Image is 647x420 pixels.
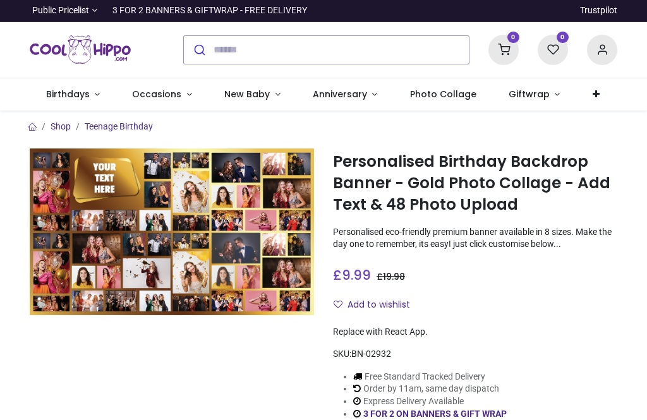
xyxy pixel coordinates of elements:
[112,4,307,17] div: 3 FOR 2 BANNERS & GIFTWRAP - FREE DELIVERY
[353,383,530,395] li: Order by 11am, same day dispatch
[507,32,519,44] sup: 0
[334,300,342,309] i: Add to wishlist
[333,326,617,339] div: Replace with React App.
[333,348,617,361] div: SKU:
[51,121,71,131] a: Shop
[333,294,421,316] button: Add to wishlistAdd to wishlist
[509,88,550,100] span: Giftwrap
[557,32,569,44] sup: 0
[30,32,131,68] a: Logo of Cool Hippo
[383,270,405,283] span: 19.98
[363,409,507,419] a: 3 FOR 2 ON BANNERS & GIFT WRAP
[132,88,181,100] span: Occasions
[184,36,214,64] button: Submit
[224,88,270,100] span: New Baby
[30,32,131,68] img: Cool Hippo
[32,4,89,17] span: Public Pricelist
[209,78,297,111] a: New Baby
[46,88,90,100] span: Birthdays
[492,78,576,111] a: Giftwrap
[30,78,116,111] a: Birthdays
[342,266,371,284] span: 9.99
[333,151,617,216] h1: Personalised Birthday Backdrop Banner - Gold Photo Collage - Add Text & 48 Photo Upload
[30,148,314,316] img: Personalised Birthday Backdrop Banner - Gold Photo Collage - Add Text & 48 Photo Upload
[85,121,153,131] a: Teenage Birthday
[353,395,530,408] li: Express Delivery Available
[313,88,367,100] span: Anniversary
[488,44,519,54] a: 0
[538,44,568,54] a: 0
[333,226,617,251] p: Personalised eco-friendly premium banner available in 8 sizes. Make the day one to remember, its ...
[377,270,405,283] span: £
[410,88,476,100] span: Photo Collage
[333,266,371,284] span: £
[580,4,617,17] a: Trustpilot
[30,4,97,17] a: Public Pricelist
[351,349,391,359] span: BN-02932
[296,78,394,111] a: Anniversary
[353,371,530,383] li: Free Standard Tracked Delivery
[116,78,209,111] a: Occasions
